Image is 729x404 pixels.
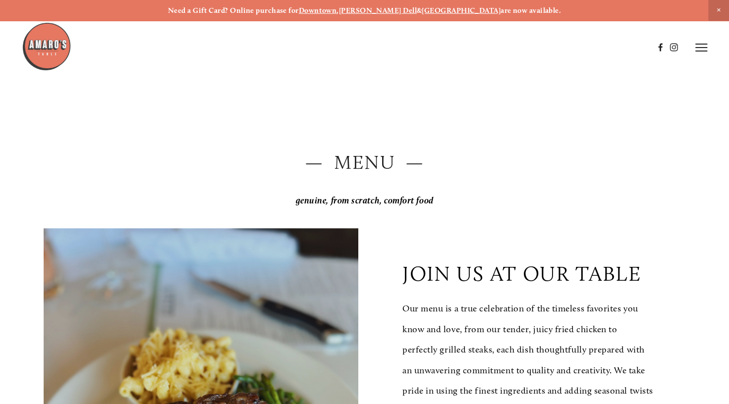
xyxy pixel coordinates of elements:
[22,22,71,71] img: Amaro's Table
[339,6,417,15] a: [PERSON_NAME] Dell
[336,6,338,15] strong: ,
[501,6,561,15] strong: are now available.
[44,149,685,176] h2: — Menu —
[296,195,434,206] em: genuine, from scratch, comfort food
[168,6,299,15] strong: Need a Gift Card? Online purchase for
[417,6,422,15] strong: &
[299,6,337,15] a: Downtown
[402,261,641,286] p: join us at our table
[422,6,501,15] a: [GEOGRAPHIC_DATA]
